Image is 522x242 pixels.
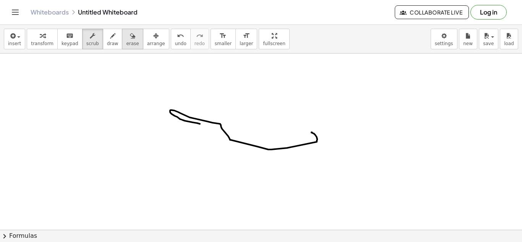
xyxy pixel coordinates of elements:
[483,41,494,46] span: save
[243,31,250,41] i: format_size
[463,41,473,46] span: new
[9,6,21,18] button: Toggle navigation
[435,41,453,46] span: settings
[479,29,498,49] button: save
[401,9,462,16] span: Collaborate Live
[171,29,191,49] button: undoundo
[8,41,21,46] span: insert
[27,29,58,49] button: transform
[263,41,285,46] span: fullscreen
[57,29,83,49] button: keyboardkeypad
[82,29,103,49] button: scrub
[103,29,123,49] button: draw
[147,41,165,46] span: arrange
[126,41,139,46] span: erase
[175,41,186,46] span: undo
[177,31,184,41] i: undo
[107,41,118,46] span: draw
[504,41,514,46] span: load
[215,41,232,46] span: smaller
[190,29,209,49] button: redoredo
[66,31,73,41] i: keyboard
[31,41,53,46] span: transform
[31,8,69,16] a: Whiteboards
[395,5,469,19] button: Collaborate Live
[240,41,253,46] span: larger
[196,31,203,41] i: redo
[211,29,236,49] button: format_sizesmaller
[470,5,507,19] button: Log in
[459,29,477,49] button: new
[62,41,78,46] span: keypad
[259,29,289,49] button: fullscreen
[500,29,518,49] button: load
[219,31,227,41] i: format_size
[143,29,169,49] button: arrange
[431,29,457,49] button: settings
[4,29,25,49] button: insert
[86,41,99,46] span: scrub
[235,29,257,49] button: format_sizelarger
[122,29,143,49] button: erase
[195,41,205,46] span: redo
